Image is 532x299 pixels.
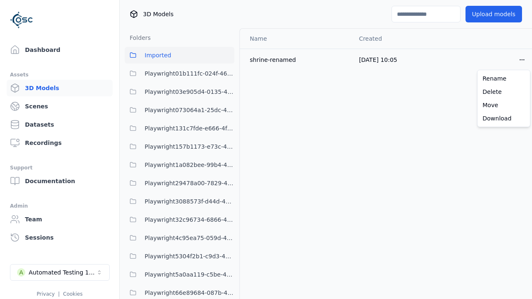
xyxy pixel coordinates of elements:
[479,112,528,125] a: Download
[479,72,528,85] a: Rename
[479,98,528,112] a: Move
[479,85,528,98] a: Delete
